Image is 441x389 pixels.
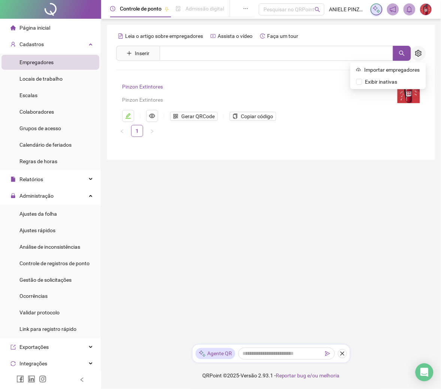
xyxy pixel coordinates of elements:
[10,361,16,366] span: sync
[28,375,35,383] span: linkedin
[19,109,54,115] span: Colaboradores
[230,112,276,121] button: Copiar código
[19,326,76,332] span: Link para registro rápido
[19,211,57,217] span: Ajustes da folha
[19,260,90,266] span: Controle de registros de ponto
[164,7,169,11] span: pushpin
[241,373,257,379] span: Versão
[415,50,422,57] span: setting
[19,244,80,250] span: Análise de inconsistências
[176,6,181,11] span: file-done
[170,112,218,121] button: Gerar QRCode
[10,42,16,47] span: user-add
[10,345,16,350] span: export
[19,92,37,98] span: Escalas
[19,176,43,182] span: Relatórios
[340,351,345,356] span: close
[19,227,55,233] span: Ajustes rápidos
[372,5,381,14] img: sparkle-icon.fc2bf0ac1784a2077858766a79e2daf3.svg
[116,125,128,137] button: left
[267,33,298,39] span: Faça um tour
[416,363,434,381] div: Open Intercom Messenger
[390,6,396,13] span: notification
[243,6,248,11] span: ellipsis
[19,293,48,299] span: Ocorrências
[101,363,441,389] footer: QRPoint © 2025 - 2.93.1 -
[19,25,50,31] span: Página inicial
[398,82,420,103] img: logo
[19,193,54,199] span: Administração
[127,51,132,56] span: plus
[118,33,123,39] span: file-text
[146,125,158,137] li: Próxima página
[121,47,155,59] button: Inserir
[241,112,273,120] span: Copiar código
[10,193,16,198] span: lock
[149,113,155,119] span: eye
[116,125,128,137] li: Página anterior
[19,41,44,47] span: Cadastros
[10,177,16,182] span: file
[365,66,420,74] span: Importar empregadores
[196,348,235,359] div: Agente QR
[329,5,366,14] span: ANIELE PINZON - Pinzon Extintores
[260,33,265,39] span: history
[135,49,149,57] span: Inserir
[185,6,224,12] span: Admissão digital
[276,373,340,379] span: Reportar bug e/ou melhoria
[120,6,161,12] span: Controle de ponto
[125,113,131,119] span: edit
[19,142,72,148] span: Calendário de feriados
[150,129,154,134] span: right
[211,33,216,39] span: youtube
[132,125,143,137] a: 1
[39,375,46,383] span: instagram
[356,68,362,72] span: cloud-upload
[19,158,57,164] span: Regras de horas
[315,7,320,12] span: search
[325,351,330,356] span: send
[181,112,215,120] span: Gerar QRCode
[110,6,115,11] span: clock-circle
[19,310,60,316] span: Validar protocolo
[19,344,49,350] span: Exportações
[10,25,16,30] span: home
[146,125,158,137] button: right
[16,375,24,383] span: facebook
[19,125,61,131] span: Grupos de acesso
[19,76,63,82] span: Locais de trabalho
[120,129,124,134] span: left
[233,114,238,119] span: copy
[125,33,203,39] span: Leia o artigo sobre empregadores
[420,4,432,15] img: 80830
[406,6,413,13] span: bell
[19,277,72,283] span: Gestão de solicitações
[218,33,253,39] span: Assista o vídeo
[173,114,178,119] span: qrcode
[19,361,47,367] span: Integrações
[362,78,401,86] span: Exibir inativas
[122,96,389,104] div: Pinzon Extintores
[399,50,405,56] span: search
[122,84,163,90] a: Pinzon Extintores
[79,377,85,383] span: left
[19,59,54,65] span: Empregadores
[131,125,143,137] li: 1
[199,350,206,358] img: sparkle-icon.fc2bf0ac1784a2077858766a79e2daf3.svg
